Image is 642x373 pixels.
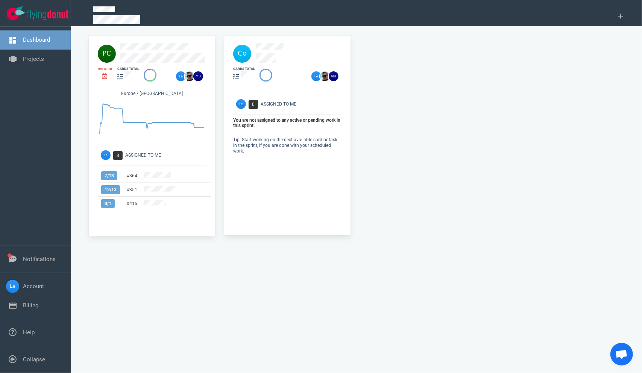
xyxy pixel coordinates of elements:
div: Assigned To Me [125,152,211,159]
a: #364 [127,173,137,178]
div: Europe / [GEOGRAPHIC_DATA] [98,90,206,98]
span: 12 / 13 [101,185,120,194]
img: 26 [193,71,203,81]
img: 26 [176,71,186,81]
img: 26 [185,71,194,81]
img: 26 [311,71,321,81]
a: Collapse [23,356,45,363]
a: Notifications [23,256,56,263]
a: Help [23,329,35,336]
a: Projects [23,56,44,62]
img: Avatar [236,99,246,109]
div: Assigned To Me [261,101,346,107]
span: 0 [249,100,258,109]
div: cards total [233,66,255,71]
a: Billing [23,302,38,309]
span: 3 [113,151,123,160]
div: Overdue [98,67,113,72]
img: 40 [98,45,116,63]
img: Flying Donut text logo [27,10,68,20]
span: 7 / 13 [101,171,117,180]
img: 26 [320,71,330,81]
p: You are not assigned to any active or pending work in this sprint. [233,118,341,128]
img: 26 [329,71,338,81]
span: 0 / 1 [101,199,115,208]
img: Avatar [101,150,111,160]
div: cards total [117,66,139,71]
a: #415 [127,201,137,206]
div: Open de chat [610,343,633,365]
a: Dashboard [23,36,50,43]
a: #351 [127,187,137,192]
p: Tip: Start working on the next available card or task in the sprint, if you are done with your sc... [233,137,341,154]
a: Account [23,283,44,290]
img: 40 [233,45,251,63]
